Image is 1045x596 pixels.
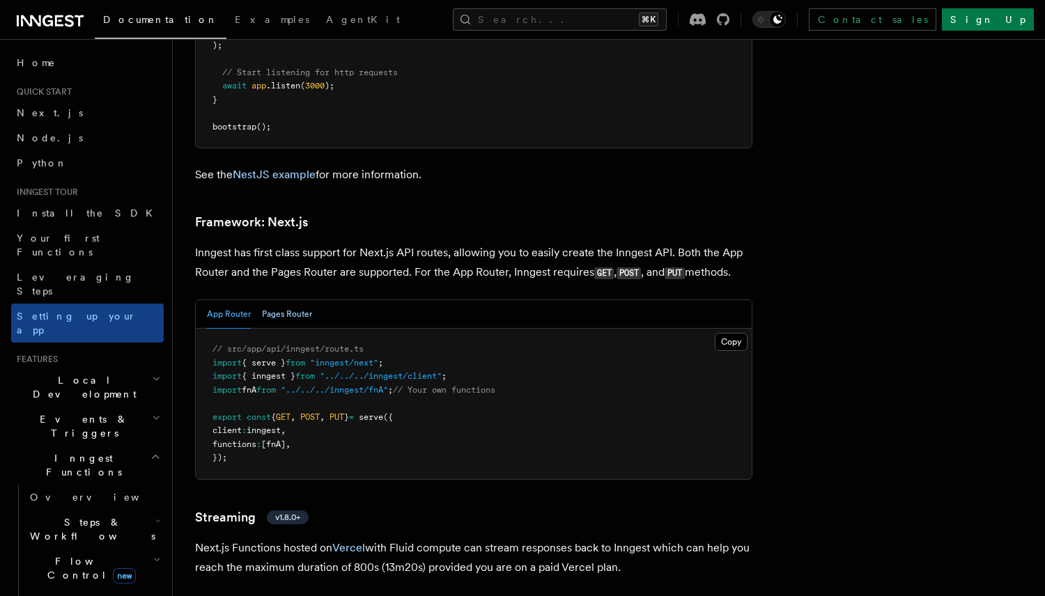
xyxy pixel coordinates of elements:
[195,212,308,232] a: Framework: Next.js
[349,412,354,422] span: =
[11,100,164,125] a: Next.js
[11,50,164,75] a: Home
[262,300,312,329] button: Pages Router
[300,412,320,422] span: POST
[11,187,78,198] span: Inngest tour
[242,358,286,368] span: { serve }
[388,385,393,395] span: ;
[318,4,408,38] a: AgentKit
[300,81,305,91] span: (
[212,344,364,354] span: // src/app/api/inngest/route.ts
[320,371,442,381] span: "../../../inngest/client"
[17,272,134,297] span: Leveraging Steps
[17,233,100,258] span: Your first Functions
[212,385,242,395] span: import
[212,453,227,462] span: });
[11,265,164,304] a: Leveraging Steps
[305,81,325,91] span: 3000
[11,407,164,446] button: Events & Triggers
[295,371,315,381] span: from
[275,512,300,523] span: v1.8.0+
[393,385,495,395] span: // Your own functions
[310,358,378,368] span: "inngest/next"
[17,107,83,118] span: Next.js
[195,538,752,577] p: Next.js Functions hosted on with Fluid compute can stream responses back to Inngest which can hel...
[17,157,68,168] span: Python
[24,515,155,543] span: Steps & Workflows
[222,81,247,91] span: await
[95,4,226,39] a: Documentation
[247,412,271,422] span: const
[276,412,291,422] span: GET
[242,425,247,435] span: :
[11,412,152,440] span: Events & Triggers
[11,201,164,226] a: Install the SDK
[11,368,164,407] button: Local Development
[261,439,286,449] span: [fnA]
[291,412,295,422] span: ,
[207,300,251,329] button: App Router
[195,508,309,527] a: Streamingv1.8.0+
[809,8,936,31] a: Contact sales
[617,267,641,279] code: POST
[212,425,242,435] span: client
[325,81,334,91] span: );
[24,549,164,588] button: Flow Controlnew
[665,267,684,279] code: PUT
[251,81,266,91] span: app
[752,11,786,28] button: Toggle dark mode
[256,122,271,132] span: ();
[212,439,256,449] span: functions
[24,554,153,582] span: Flow Control
[195,243,752,283] p: Inngest has first class support for Next.js API routes, allowing you to easily create the Inngest...
[286,439,291,449] span: ,
[256,385,276,395] span: from
[17,311,137,336] span: Setting up your app
[256,439,261,449] span: :
[247,425,281,435] span: inngest
[212,95,217,104] span: }
[383,412,393,422] span: ({
[11,373,152,401] span: Local Development
[222,68,398,77] span: // Start listening for http requests
[11,304,164,343] a: Setting up your app
[330,412,344,422] span: PUT
[442,371,447,381] span: ;
[942,8,1034,31] a: Sign Up
[281,385,388,395] span: "../../../inngest/fnA"
[320,412,325,422] span: ,
[233,168,316,181] a: NestJS example
[212,371,242,381] span: import
[344,412,349,422] span: }
[17,132,83,143] span: Node.js
[359,412,383,422] span: serve
[11,446,164,485] button: Inngest Functions
[195,165,752,185] p: See the for more information.
[715,333,748,351] button: Copy
[30,492,173,503] span: Overview
[639,13,658,26] kbd: ⌘K
[286,358,305,368] span: from
[212,122,256,132] span: bootstrap
[11,150,164,175] a: Python
[326,14,400,25] span: AgentKit
[235,14,309,25] span: Examples
[24,485,164,510] a: Overview
[11,226,164,265] a: Your first Functions
[242,385,256,395] span: fnA
[266,81,300,91] span: .listen
[17,207,161,219] span: Install the SDK
[332,541,365,554] a: Vercel
[242,371,295,381] span: { inngest }
[11,354,58,365] span: Features
[271,412,276,422] span: {
[11,125,164,150] a: Node.js
[378,358,383,368] span: ;
[212,412,242,422] span: export
[594,267,614,279] code: GET
[226,4,318,38] a: Examples
[212,358,242,368] span: import
[113,568,136,583] span: new
[17,56,56,70] span: Home
[281,425,286,435] span: ,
